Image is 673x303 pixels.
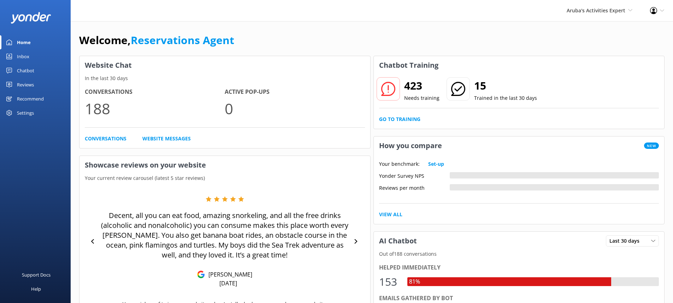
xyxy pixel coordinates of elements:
[379,211,402,218] a: View All
[79,156,370,174] h3: Showcase reviews on your website
[407,277,422,286] div: 81%
[99,211,351,260] p: Decent, all you can eat food, amazing snorkeling, and all the free drinks (alcoholic and nonalcoh...
[205,271,252,278] p: [PERSON_NAME]
[85,97,225,120] p: 188
[22,268,51,282] div: Support Docs
[609,237,644,245] span: Last 30 days
[404,77,439,94] h2: 423
[379,263,659,272] div: Helped immediately
[11,12,51,24] img: yonder-white-logo.png
[131,33,234,47] a: Reservations Agent
[379,172,450,178] div: Yonder Survey NPS
[379,294,659,303] div: Emails gathered by bot
[142,135,191,143] a: Website Messages
[474,94,537,102] p: Trained in the last 30 days
[17,106,34,120] div: Settings
[374,56,444,74] h3: Chatbot Training
[644,143,659,149] span: New
[79,56,370,74] h3: Website Chat
[17,63,34,78] div: Chatbot
[374,232,422,250] h3: AI Chatbot
[197,271,205,278] img: Google Reviews
[31,282,41,296] div: Help
[79,174,370,182] p: Your current review carousel (latest 5 star reviews)
[79,74,370,82] p: In the last 30 days
[567,7,625,14] span: Aruba's Activities Expert
[225,97,365,120] p: 0
[379,115,420,123] a: Go to Training
[404,94,439,102] p: Needs training
[17,92,44,106] div: Recommend
[374,137,447,155] h3: How you compare
[85,87,225,97] h4: Conversations
[428,160,444,168] a: Set-up
[374,250,665,258] p: Out of 188 conversations
[474,77,537,94] h2: 15
[79,32,234,49] h1: Welcome,
[379,184,450,190] div: Reviews per month
[219,279,237,287] p: [DATE]
[379,160,420,168] p: Your benchmark:
[17,35,31,49] div: Home
[225,87,365,97] h4: Active Pop-ups
[379,273,400,290] div: 153
[17,78,34,92] div: Reviews
[85,135,126,143] a: Conversations
[17,49,29,63] div: Inbox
